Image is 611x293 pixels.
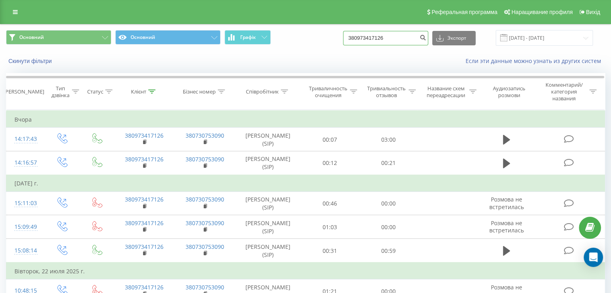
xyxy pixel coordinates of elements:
[131,34,155,41] font: Основний
[240,34,256,41] font: Графік
[115,30,221,45] button: Основний
[51,85,69,99] font: Тип дзвінка
[125,243,163,250] a: 380973417126
[225,30,271,45] button: Графік
[183,88,216,95] font: Бізнес номер
[131,88,146,95] font: Клієнт
[466,57,605,65] a: Если эти данные можно узнать из других систем
[584,248,603,267] div: Открытый Интерком Мессенджер
[246,88,279,95] font: Співробітник
[14,135,37,142] font: 14:17:43
[489,219,524,234] font: Розмова не встретилась
[125,132,163,139] a: 380973417126
[432,31,476,45] button: Экспорт
[14,116,32,123] font: Вчора
[367,85,406,99] font: Тривиальность отзывов
[6,57,56,65] button: Скинути фільтри
[323,223,337,231] font: 01:03
[4,88,44,95] font: [PERSON_NAME]
[431,9,497,15] font: Реферальная программа
[125,283,163,291] a: 380973417126
[381,223,396,231] font: 00:00
[125,219,163,227] a: 380973417126
[186,243,224,250] a: 380730753090
[87,88,103,95] font: Статус
[186,155,224,163] a: 380730753090
[14,223,37,230] font: 15:09:49
[381,247,396,254] font: 00:59
[14,246,37,254] font: 15:08:14
[323,159,337,167] font: 00:12
[489,195,524,210] font: Розмова не встретилась
[14,267,85,275] font: Вівторок, 22 июля 2025 г.
[186,195,224,203] a: 380730753090
[448,35,466,41] font: Экспорт
[381,136,396,143] font: 03:00
[125,155,163,163] a: 380973417126
[381,159,396,167] font: 00:21
[186,219,224,227] a: 380730753090
[245,219,290,235] font: [PERSON_NAME] (SIP)
[493,85,525,99] font: Аудиозапись розмови
[14,179,38,187] font: [DATE] г.
[309,85,347,99] font: Триваличность очищения
[14,199,37,207] font: 15:11:03
[245,243,290,258] font: [PERSON_NAME] (SIP)
[14,159,37,166] font: 14:16:57
[245,132,290,147] font: [PERSON_NAME] (SIP)
[511,9,572,15] font: Наращивание профиля
[381,199,396,207] font: 00:00
[19,34,44,41] font: Основний
[245,155,290,171] font: [PERSON_NAME] (SIP)
[466,57,601,65] font: Если эти данные можно узнать из других систем
[343,31,428,45] input: Пошук за номером
[427,85,465,99] font: Название схем переадресации
[8,58,52,64] font: Скинути фільтри
[323,136,337,143] font: 00:07
[245,195,290,211] font: [PERSON_NAME] (SIP)
[186,132,224,139] a: 380730753090
[323,199,337,207] font: 00:46
[6,30,111,45] button: Основний
[186,283,224,291] a: 380730753090
[323,247,337,254] font: 00:31
[545,81,582,102] font: Комментарий/категория названия
[586,9,600,15] font: Вихід
[125,195,163,203] a: 380973417126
